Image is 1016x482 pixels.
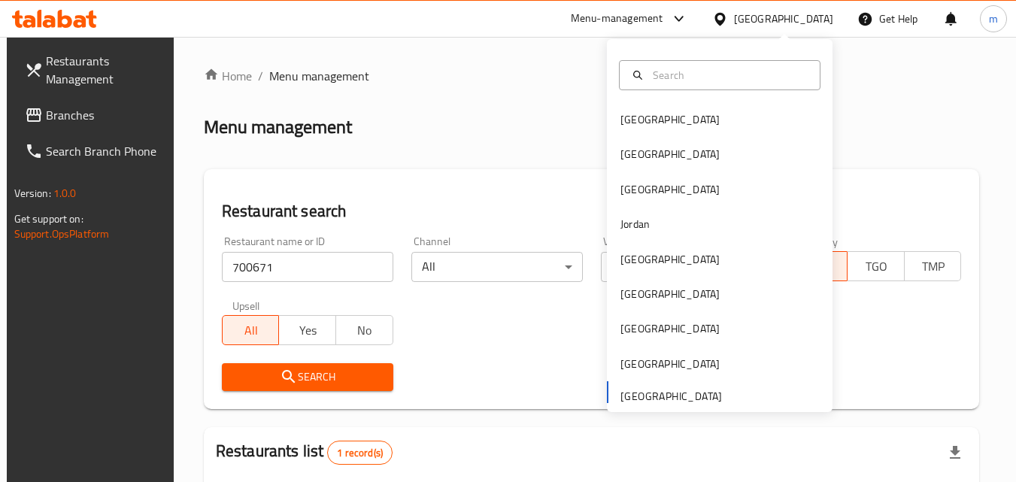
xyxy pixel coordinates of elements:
div: [GEOGRAPHIC_DATA] [620,356,720,372]
span: All [229,320,274,341]
div: [GEOGRAPHIC_DATA] [620,146,720,162]
div: [GEOGRAPHIC_DATA] [620,251,720,268]
span: Get support on: [14,209,83,229]
a: Restaurants Management [13,43,177,97]
span: Version: [14,183,51,203]
button: Search [222,363,393,391]
span: No [342,320,387,341]
div: Total records count [327,441,393,465]
button: Yes [278,315,336,345]
li: / [258,67,263,85]
nav: breadcrumb [204,67,980,85]
span: TGO [854,256,899,277]
span: Restaurants Management [46,52,165,88]
div: [GEOGRAPHIC_DATA] [620,286,720,302]
a: Search Branch Phone [13,133,177,169]
a: Support.OpsPlatform [14,224,110,244]
span: m [989,11,998,27]
div: [GEOGRAPHIC_DATA] [620,111,720,128]
button: No [335,315,393,345]
label: Upsell [232,300,260,311]
h2: Restaurant search [222,200,962,223]
div: [GEOGRAPHIC_DATA] [620,320,720,337]
span: Search Branch Phone [46,142,165,160]
button: All [222,315,280,345]
button: TGO [847,251,905,281]
input: Search for restaurant name or ID.. [222,252,393,282]
button: TMP [904,251,962,281]
div: Menu-management [571,10,663,28]
span: 1 record(s) [328,446,392,460]
label: Delivery [801,236,839,247]
span: Menu management [269,67,369,85]
span: Search [234,368,381,387]
div: [GEOGRAPHIC_DATA] [734,11,833,27]
span: Yes [285,320,330,341]
a: Home [204,67,252,85]
span: TMP [911,256,956,277]
span: 1.0.0 [53,183,77,203]
h2: Restaurants list [216,440,393,465]
div: Jordan [620,216,650,232]
span: Branches [46,106,165,124]
div: All [411,252,583,282]
div: All [601,252,772,282]
h2: Menu management [204,115,352,139]
a: Branches [13,97,177,133]
div: [GEOGRAPHIC_DATA] [620,181,720,198]
input: Search [647,67,811,83]
div: Export file [937,435,973,471]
